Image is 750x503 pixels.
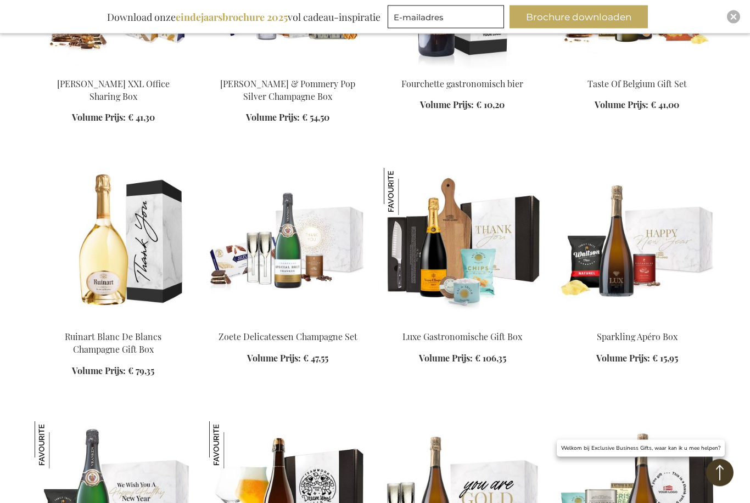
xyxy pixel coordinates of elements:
span: € 41,30 [128,112,155,123]
span: € 54,50 [302,112,329,123]
div: Download onze vol cadeau-inspiratie [102,5,385,29]
img: Close [730,14,737,20]
img: Ruinart Blanc De Blancs Champagne Gift Box [35,168,192,322]
span: € 106,35 [475,353,506,364]
span: € 79,35 [128,365,154,377]
a: Luxury Culinary Gift Box Luxe Gastronomische Gift Box [384,318,541,328]
a: [PERSON_NAME] & Pommery Pop Silver Champagne Box [220,78,355,103]
a: Volume Prijs: € 54,50 [246,112,329,125]
img: Luxe Gastronomische Gift Box [384,168,431,216]
span: € 47,55 [303,353,328,364]
a: Volume Prijs: € 106,35 [419,353,506,365]
a: Volume Prijs: € 15,95 [596,353,678,365]
span: Volume Prijs: [595,99,648,111]
a: Ruinart Blanc De Blancs Champagne Gift Box [65,331,161,355]
a: Sparkling Apéro Box [597,331,678,343]
a: Taste Of Belgium Gift Set [587,78,687,90]
a: Jules Destrooper XXL Office Sharing Box [35,64,192,75]
a: Volume Prijs: € 79,35 [72,365,154,378]
img: Fourchette Bier Gift Box [209,422,256,469]
a: Sparkling Apero Box [558,318,715,328]
a: Volume Prijs: € 10,20 [420,99,505,112]
span: Volume Prijs: [72,365,126,377]
a: [PERSON_NAME] XXL Office Sharing Box [57,78,170,103]
img: Luxury Culinary Gift Box [384,168,541,322]
input: E-mailadres [388,5,504,29]
span: Volume Prijs: [419,353,473,364]
span: Volume Prijs: [420,99,474,111]
span: Volume Prijs: [596,353,650,364]
button: Brochure downloaden [510,5,648,29]
img: Sparkling Apero Box [558,168,715,322]
span: € 10,20 [476,99,505,111]
a: Fourchette beer 75 cl [384,64,541,75]
div: Close [727,10,740,24]
img: Sweet Delights Champagne Set [209,168,366,322]
a: Volume Prijs: € 41,00 [595,99,679,112]
a: Taste Of Belgium Gift Set [558,64,715,75]
a: Zoete Delicatessen Champagne Set [219,331,357,343]
span: € 41,00 [651,99,679,111]
img: Champagne Apéro Box [35,422,82,469]
form: marketing offers and promotions [388,5,507,32]
a: Sweet Delights Champagne Set [209,318,366,328]
a: Ruinart Blanc De Blancs Champagne Gift Box [35,318,192,328]
a: Sweet Delights & Pommery Pop Silver Champagne Box [209,64,366,75]
a: Fourchette gastronomisch bier [401,78,523,90]
a: Volume Prijs: € 41,30 [72,112,155,125]
span: Volume Prijs: [246,112,300,123]
a: Luxe Gastronomische Gift Box [402,331,522,343]
span: € 15,95 [652,353,678,364]
span: Volume Prijs: [247,353,301,364]
span: Volume Prijs: [72,112,126,123]
b: eindejaarsbrochure 2025 [176,10,288,24]
a: Volume Prijs: € 47,55 [247,353,328,365]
